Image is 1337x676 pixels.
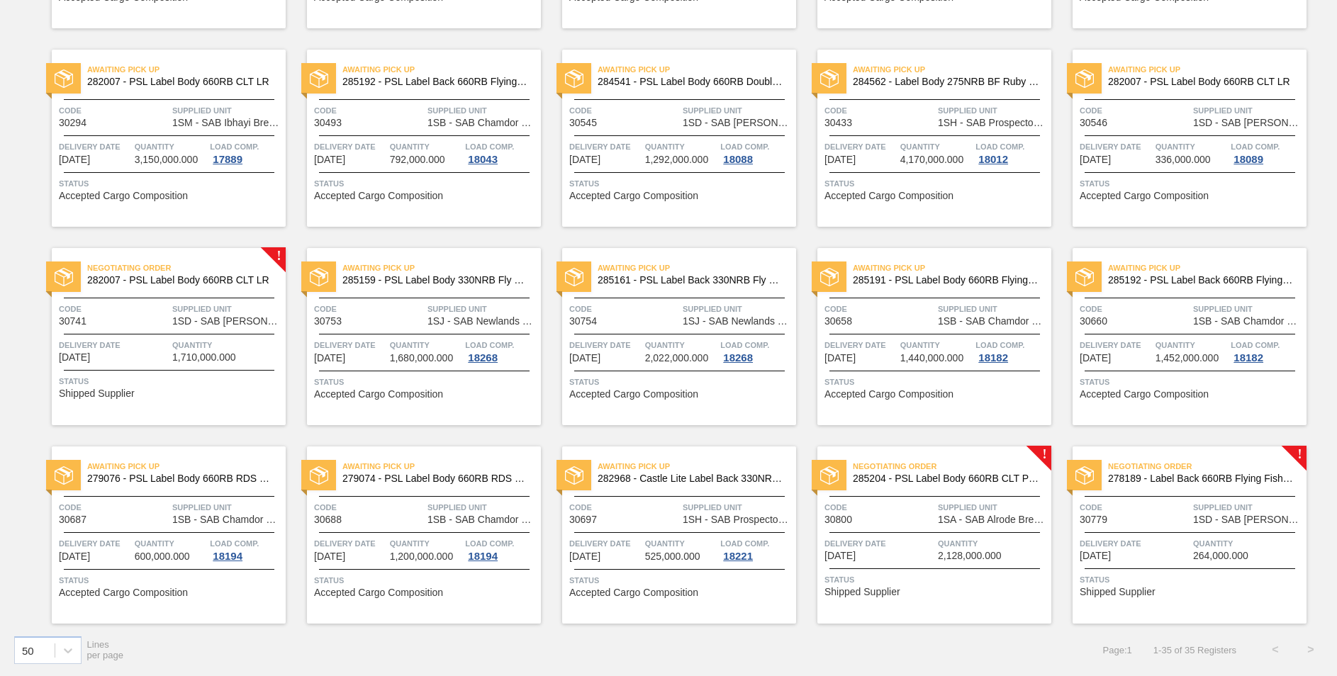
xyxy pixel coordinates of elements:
[900,353,964,364] span: 1,440,000.000
[824,302,934,316] span: Code
[310,268,328,286] img: status
[465,140,514,154] span: Load Comp.
[900,154,964,165] span: 4,170,000.000
[853,261,1051,275] span: Awaiting Pick Up
[824,176,1048,191] span: Status
[1231,140,1303,165] a: Load Comp.18089
[427,302,537,316] span: Supplied Unit
[22,644,34,656] div: 50
[210,154,245,165] div: 17889
[824,389,953,400] span: Accepted Cargo Composition
[172,500,282,514] span: Supplied Unit
[565,268,583,286] img: status
[824,338,897,352] span: Delivery Date
[314,551,345,562] span: 08/19/2025
[683,103,793,118] span: Supplied Unit
[683,316,793,327] span: 1SJ - SAB Newlands Brewery
[598,275,785,286] span: 285161 - PSL Label Back 330NRB Fly Fish Lemon PU
[1231,154,1266,165] div: 18089
[1193,302,1303,316] span: Supplied Unit
[1193,118,1303,128] span: 1SD - SAB Rosslyn Brewery
[342,473,530,484] span: 279074 - PSL Label Body 660RB RDS Dry (Blast)
[645,536,717,551] span: Quantity
[645,140,717,154] span: Quantity
[342,62,541,77] span: Awaiting Pick Up
[314,176,537,191] span: Status
[59,338,169,352] span: Delivery Date
[824,191,953,201] span: Accepted Cargo Composition
[465,154,500,165] div: 18043
[465,536,514,551] span: Load Comp.
[720,551,756,562] div: 18221
[1080,191,1209,201] span: Accepted Cargo Composition
[720,140,793,165] a: Load Comp.18088
[1080,302,1190,316] span: Code
[1080,353,1111,364] span: 08/18/2025
[314,338,386,352] span: Delivery Date
[1108,77,1295,87] span: 282007 - PSL Label Body 660RB CLT LR
[59,316,86,327] span: 30741
[565,69,583,88] img: status
[314,103,424,118] span: Code
[569,573,793,587] span: Status
[314,573,537,587] span: Status
[210,536,282,562] a: Load Comp.18194
[853,473,1040,484] span: 285204 - PSL Label Body 660RB CLT PU 25
[87,77,274,87] span: 282007 - PSL Label Body 660RB CLT LR
[824,551,856,561] span: 08/23/2025
[598,261,796,275] span: Awaiting Pick Up
[938,103,1048,118] span: Supplied Unit
[569,338,642,352] span: Delivery Date
[720,536,769,551] span: Load Comp.
[975,338,1048,364] a: Load Comp.18182
[390,551,454,562] span: 1,200,000.000
[1193,514,1303,525] span: 1SD - SAB Rosslyn Brewery
[796,248,1051,425] a: statusAwaiting Pick Up285191 - PSL Label Body 660RB FlyingFish Lemon PUCode30658Supplied Unit1SB ...
[1080,514,1107,525] span: 30779
[645,154,709,165] span: 1,292,000.000
[1231,338,1303,364] a: Load Comp.18182
[1080,536,1190,551] span: Delivery Date
[975,154,1011,165] div: 18012
[1193,536,1303,551] span: Quantity
[938,316,1048,327] span: 1SB - SAB Chamdor Brewery
[720,536,793,562] a: Load Comp.18221
[55,268,73,286] img: status
[310,466,328,485] img: status
[59,388,135,399] span: Shipped Supplier
[820,69,839,88] img: status
[1231,140,1280,154] span: Load Comp.
[314,536,386,551] span: Delivery Date
[30,446,286,624] a: statusAwaiting Pick Up279076 - PSL Label Body 660RB RDS Org (Blast)Code30687Supplied Unit1SB - SA...
[135,551,190,562] span: 600,000.000
[1103,645,1132,655] span: Page : 1
[853,62,1051,77] span: Awaiting Pick Up
[59,536,131,551] span: Delivery Date
[59,176,282,191] span: Status
[598,459,796,473] span: Awaiting Pick Up
[1080,500,1190,514] span: Code
[172,302,282,316] span: Supplied Unit
[569,514,597,525] span: 30697
[565,466,583,485] img: status
[824,514,852,525] span: 30800
[87,459,286,473] span: Awaiting Pick Up
[938,118,1048,128] span: 1SH - SAB Prospecton Brewery
[390,154,445,165] span: 792,000.000
[342,459,541,473] span: Awaiting Pick Up
[1108,275,1295,286] span: 285192 - PSL Label Back 660RB FlyingFish Lemon PU
[1080,154,1111,165] span: 08/10/2025
[59,140,131,154] span: Delivery Date
[1080,587,1156,597] span: Shipped Supplier
[172,316,282,327] span: 1SD - SAB Rosslyn Brewery
[1108,473,1295,484] span: 278189 - Label Back 660RB Flying Fish Lemon 2020
[569,302,679,316] span: Code
[390,353,454,364] span: 1,680,000.000
[30,248,286,425] a: !statusNegotiating Order282007 - PSL Label Body 660RB CLT LRCode30741Supplied Unit1SD - SAB [PERS...
[286,248,541,425] a: statusAwaiting Pick Up285159 - PSL Label Body 330NRB Fly Fish Lemon PUCode30753Supplied Unit1SJ -...
[1080,316,1107,327] span: 30660
[135,536,207,551] span: Quantity
[824,154,856,165] span: 08/09/2025
[598,77,785,87] span: 284541 - PSL Label Body 660RB Double Malt 23
[938,302,1048,316] span: Supplied Unit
